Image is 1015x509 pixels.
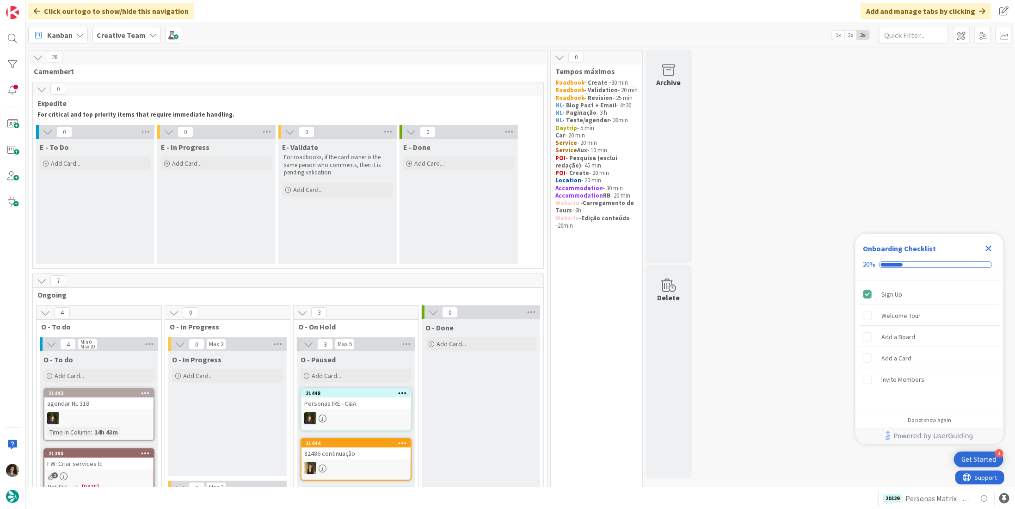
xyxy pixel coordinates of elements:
i: Not Set [47,483,67,491]
span: 3 [311,307,327,318]
div: Max 5 [338,342,352,347]
p: - 10 min [555,147,638,154]
span: 0 [568,52,584,63]
span: 0 [420,126,436,137]
strong: Service [555,146,577,154]
img: avatar [6,490,19,503]
b: Creative Team [97,31,146,40]
strong: - Teste/agendar [562,116,609,124]
div: Archive [657,77,681,88]
strong: - Revision [584,94,613,102]
p: - 45 min [555,155,638,170]
strong: - Create - [584,79,611,87]
strong: RB [603,192,610,199]
div: MC [301,412,411,424]
strong: - Pesquisa (exclui redação) [555,154,619,169]
strong: NL [555,101,562,109]
p: 30 min [555,79,638,87]
span: 0 [178,126,193,137]
strong: Edição conteúdo - [555,214,631,230]
div: Checklist progress: 20% [863,261,996,269]
div: agendar NL 318 [44,397,154,410]
div: Time in Column [47,427,91,437]
span: Camembert [34,67,535,76]
img: SP [304,462,316,474]
strong: Service [555,139,577,147]
img: Visit kanbanzone.com [6,6,19,19]
span: 0 [56,126,72,137]
strong: - Paginação [562,109,597,117]
strong: Daytrip [555,124,577,132]
strong: Carregamento de Tours [555,199,635,214]
a: 2144482486 continuaçãoSP [301,438,412,481]
p: - 20 min [555,177,638,184]
p: - - 6h [555,199,638,215]
div: Click our logo to show/hide this navigation [28,3,194,19]
div: Min 0 [80,340,92,344]
span: 0 [442,307,458,318]
p: - 20 min [555,132,638,139]
span: O - To do [43,355,73,364]
span: O - To do [41,322,150,331]
span: E - Done [403,143,431,152]
span: Add Card... [51,159,80,168]
span: 1 [52,472,58,478]
div: Onboarding Checklist [863,243,936,254]
strong: - Create [566,169,589,177]
strong: NL [555,109,562,117]
p: - 20 min [555,139,638,147]
div: 21395FW: Criar services IE [44,449,154,470]
span: 3 [317,339,333,350]
div: Do not show again [908,416,951,424]
span: O - In Progress [172,355,221,364]
strong: - Validation [584,86,618,94]
a: 21395FW: Criar services IENot Set[DATE] [43,448,154,509]
div: Welcome Tour is incomplete. [859,305,1000,326]
div: 21444 [306,440,411,447]
div: Sign Up [881,289,902,300]
strong: POI [555,169,566,177]
span: Add Card... [183,372,213,380]
span: : [91,427,92,437]
a: Powered by UserGuiding [860,428,999,444]
div: 20129 [883,494,902,503]
div: 21444 [301,439,411,447]
p: - 3 h [555,109,638,117]
span: Add Card... [312,372,341,380]
div: Footer [855,428,1003,444]
div: 21448Personas IRE - C&A [301,389,411,410]
strong: Location [555,176,581,184]
span: E - To Do [40,143,69,152]
div: SP [301,462,411,474]
div: 2144482486 continuação [301,439,411,459]
a: 21448Personas IRE - C&AMC [301,388,412,431]
strong: Aux [577,146,587,154]
strong: - Blog Post + Email [562,101,616,109]
strong: Roadbook [555,86,584,94]
span: Add Card... [293,186,323,194]
span: Add Card... [437,340,466,348]
span: 2x [844,31,857,40]
div: Open Get Started checklist, remaining modules: 4 [954,452,1003,467]
div: Invite Members [881,374,924,385]
span: [DATE] [82,482,99,492]
div: 21448 [306,390,411,397]
p: - 20 min [555,192,638,199]
div: 82486 continuação [301,447,411,459]
a: 21443agendar NL 318MCTime in Column:14h 43m [43,388,154,441]
span: 3x [857,31,869,40]
div: Checklist items [855,280,1003,410]
div: Close Checklist [981,241,996,256]
span: 28 [47,52,62,63]
div: Add a Card [881,353,911,364]
div: 21395 [49,450,154,457]
span: O - Paused [301,355,336,364]
div: Add a Board [881,331,915,342]
div: Get Started [961,455,996,464]
span: Tempos máximos [555,67,631,76]
div: 21448 [301,389,411,397]
span: E- Validate [282,143,318,152]
div: Max 20 [80,344,95,349]
img: MC [304,412,316,424]
strong: Accommodation [555,192,603,199]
